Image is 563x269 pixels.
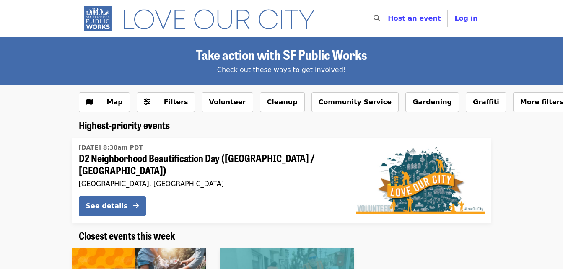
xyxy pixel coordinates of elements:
[311,92,399,112] button: Community Service
[137,92,195,112] button: Filters (0 selected)
[466,92,506,112] button: Graffiti
[79,65,485,75] div: Check out these ways to get involved!
[79,92,130,112] button: Show map view
[374,14,380,22] i: search icon
[79,152,343,176] span: D2 Neighborhood Beautification Day ([GEOGRAPHIC_DATA] / [GEOGRAPHIC_DATA])
[133,202,139,210] i: arrow-right icon
[107,98,123,106] span: Map
[196,44,367,64] span: Take action with SF Public Works
[86,201,128,211] div: See details
[79,5,327,32] img: SF Public Works - Home
[448,10,484,27] button: Log in
[86,98,93,106] i: map icon
[72,230,491,242] div: Closest events this week
[388,14,441,22] a: Host an event
[405,92,459,112] button: Gardening
[356,147,485,214] img: D2 Neighborhood Beautification Day (Russian Hill / Fillmore) organized by SF Public Works
[79,228,175,243] span: Closest events this week
[79,180,343,188] div: [GEOGRAPHIC_DATA], [GEOGRAPHIC_DATA]
[79,230,175,242] a: Closest events this week
[79,143,143,152] time: [DATE] 8:30am PDT
[79,196,146,216] button: See details
[202,92,253,112] button: Volunteer
[385,8,392,28] input: Search
[79,117,170,132] span: Highest-priority events
[454,14,477,22] span: Log in
[144,98,150,106] i: sliders-h icon
[164,98,188,106] span: Filters
[260,92,305,112] button: Cleanup
[72,138,491,223] a: See details for "D2 Neighborhood Beautification Day (Russian Hill / Fillmore)"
